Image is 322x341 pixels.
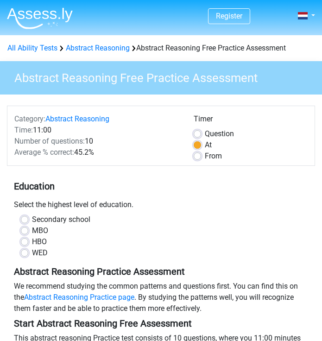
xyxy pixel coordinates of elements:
font: Abstract Reasoning Free Practice Assessment [7,44,286,52]
label: HBO [32,236,47,247]
a: All Ability Tests [7,44,57,52]
div: We recommend studying the common patterns and questions first. You can find this on the . By stud... [7,281,315,318]
font: 11:00 [14,126,51,134]
label: Secondary school [32,214,90,225]
span: Average % correct: [14,148,74,157]
font: 45.2% [14,148,94,157]
span: Number of questions: [14,137,85,145]
div: Select the highest level of education. [7,199,315,214]
label: MBO [32,225,48,236]
a: Register [216,12,242,20]
a: Abstract Reasoning Practice page [24,293,134,302]
h5: Education [14,177,308,196]
a: Abstract Reasoning [66,44,130,52]
font: Question [205,129,234,138]
img: Assessly [7,7,73,29]
label: From [205,151,222,162]
h3: Abstract Reasoning Free Practice Assessment [11,67,315,85]
div: Timer [194,114,308,128]
a: Abstract Reasoning [45,114,109,123]
font: 10 [14,137,93,145]
h5: Abstract Reasoning Practice Assessment [14,266,308,277]
h5: Start Abstract Reasoning Free Assessment [14,318,308,329]
label: At [205,139,212,151]
span: Category: [14,114,45,123]
label: WED [32,247,48,259]
span: Time: [14,126,33,134]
